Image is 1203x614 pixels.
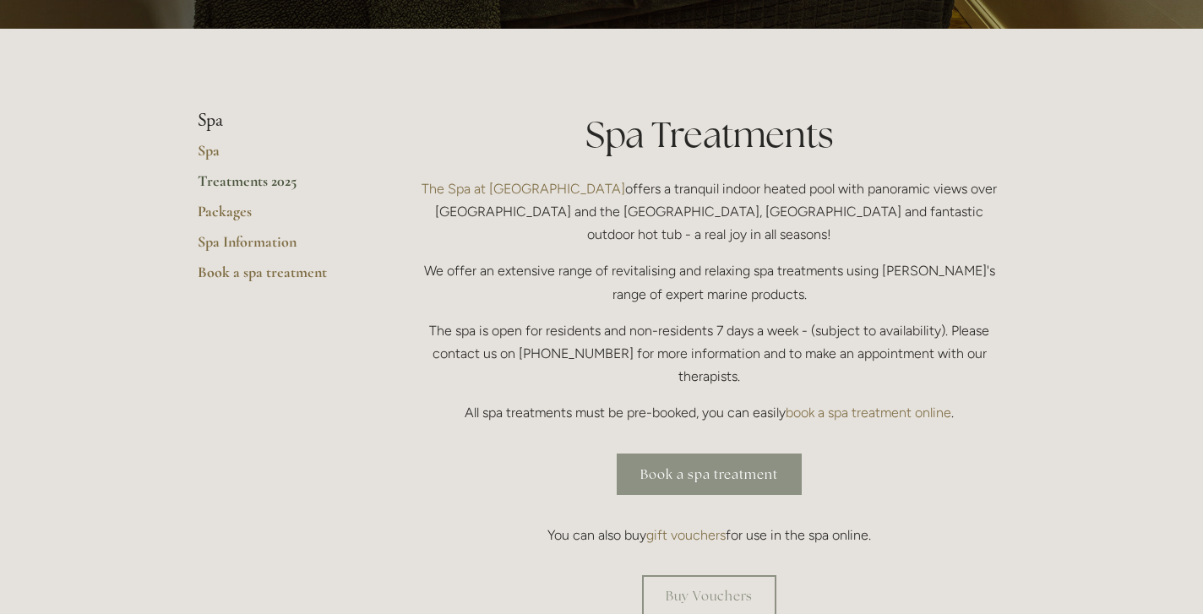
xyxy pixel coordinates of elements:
a: Treatments 2025 [198,171,359,202]
p: You can also buy for use in the spa online. [413,524,1005,546]
a: The Spa at [GEOGRAPHIC_DATA] [422,181,625,197]
a: Book a spa treatment [617,454,802,495]
a: Spa Information [198,232,359,263]
p: All spa treatments must be pre-booked, you can easily . [413,401,1005,424]
a: Book a spa treatment [198,263,359,293]
a: Packages [198,202,359,232]
h1: Spa Treatments [413,110,1005,160]
li: Spa [198,110,359,132]
p: offers a tranquil indoor heated pool with panoramic views over [GEOGRAPHIC_DATA] and the [GEOGRAP... [413,177,1005,247]
a: Spa [198,141,359,171]
p: We offer an extensive range of revitalising and relaxing spa treatments using [PERSON_NAME]'s ran... [413,259,1005,305]
p: The spa is open for residents and non-residents 7 days a week - (subject to availability). Please... [413,319,1005,389]
a: book a spa treatment online [786,405,951,421]
a: gift vouchers [646,527,726,543]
